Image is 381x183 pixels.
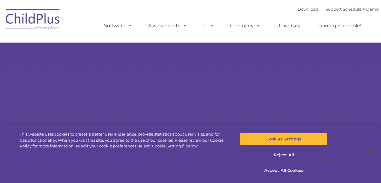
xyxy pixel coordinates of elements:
[240,133,328,146] button: Cookies Settings
[224,20,266,32] a: Company
[298,7,379,12] font: |
[240,164,328,177] button: Accept All Cookies
[365,147,378,160] button: Close
[142,20,193,32] a: Assessments
[311,20,369,32] a: Training Scramble!!
[98,20,138,32] a: Software
[326,7,342,12] a: Support
[240,149,328,161] button: Reject All
[20,131,229,149] div: This website uses cookies to create a better user experience, provide statistics about user visit...
[197,20,220,32] a: IT
[270,20,307,32] a: University
[298,7,318,12] a: Download
[343,7,379,12] a: Schedule A Demo
[3,5,63,35] img: ChildPlus by Procare Solutions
